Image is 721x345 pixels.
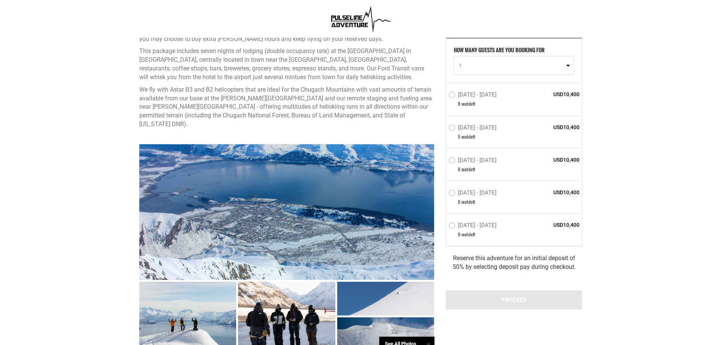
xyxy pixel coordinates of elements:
[448,124,498,133] label: [DATE] - [DATE]
[454,46,545,56] label: HOW MANY GUESTS ARE YOU BOOKING FOR
[458,231,460,237] span: 8
[454,56,574,75] button: 1
[448,157,498,166] label: [DATE] - [DATE]
[525,189,580,196] span: USD10,400
[461,231,475,237] span: seat left
[461,133,475,139] span: seat left
[525,91,580,98] span: USD10,400
[461,198,475,205] span: seat left
[525,123,580,131] span: USD10,400
[448,222,498,231] label: [DATE] - [DATE]
[458,100,460,107] span: 8
[468,133,470,139] span: s
[139,86,434,129] p: We fly with Astar B3 and B2 helicopters that are ideal for the Chugach Mountains with vast amount...
[525,221,580,229] span: USD10,400
[328,4,393,34] img: 1638909355.png
[446,246,582,279] div: Reserve this adventure for an initial deposit of 50% by selecting deposit pay during checkout.
[461,100,475,107] span: seat left
[461,166,475,172] span: seat left
[459,62,564,69] span: 1
[458,198,460,205] span: 8
[458,133,460,139] span: 5
[468,166,470,172] span: s
[458,166,460,172] span: 8
[468,231,470,237] span: s
[448,189,498,198] label: [DATE] - [DATE]
[468,198,470,205] span: s
[448,91,498,100] label: [DATE] - [DATE]
[139,47,434,81] p: This package includes seven nights of lodging (double occupancy rate) at the [GEOGRAPHIC_DATA] in...
[468,100,470,107] span: s
[525,156,580,164] span: USD10,400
